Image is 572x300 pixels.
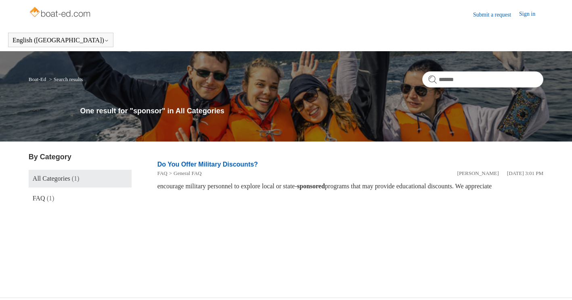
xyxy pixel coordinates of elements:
li: General FAQ [168,169,202,177]
span: All Categories [33,175,70,182]
a: FAQ [157,170,168,176]
h3: By Category [29,152,132,162]
time: 05/09/2024, 15:01 [507,170,543,176]
span: FAQ [33,195,45,202]
img: Boat-Ed Help Center home page [29,5,93,21]
span: (1) [72,175,80,182]
input: Search [422,71,543,87]
a: Sign in [519,10,543,19]
a: Boat-Ed [29,76,46,82]
a: FAQ (1) [29,190,132,207]
a: Submit a request [473,10,519,19]
li: FAQ [157,169,168,177]
h1: One result for "sponsor" in All Categories [80,106,543,117]
em: sponsored [297,183,325,190]
a: All Categories (1) [29,170,132,187]
li: [PERSON_NAME] [457,169,499,177]
a: General FAQ [174,170,201,176]
a: Do You Offer Military Discounts? [157,161,258,168]
li: Search results [47,76,83,82]
li: Boat-Ed [29,76,48,82]
button: English ([GEOGRAPHIC_DATA]) [13,37,109,44]
span: (1) [47,195,54,202]
div: encourage military personnel to explore local or state- programs that may provide educational dis... [157,181,543,191]
div: Live chat [545,273,566,294]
